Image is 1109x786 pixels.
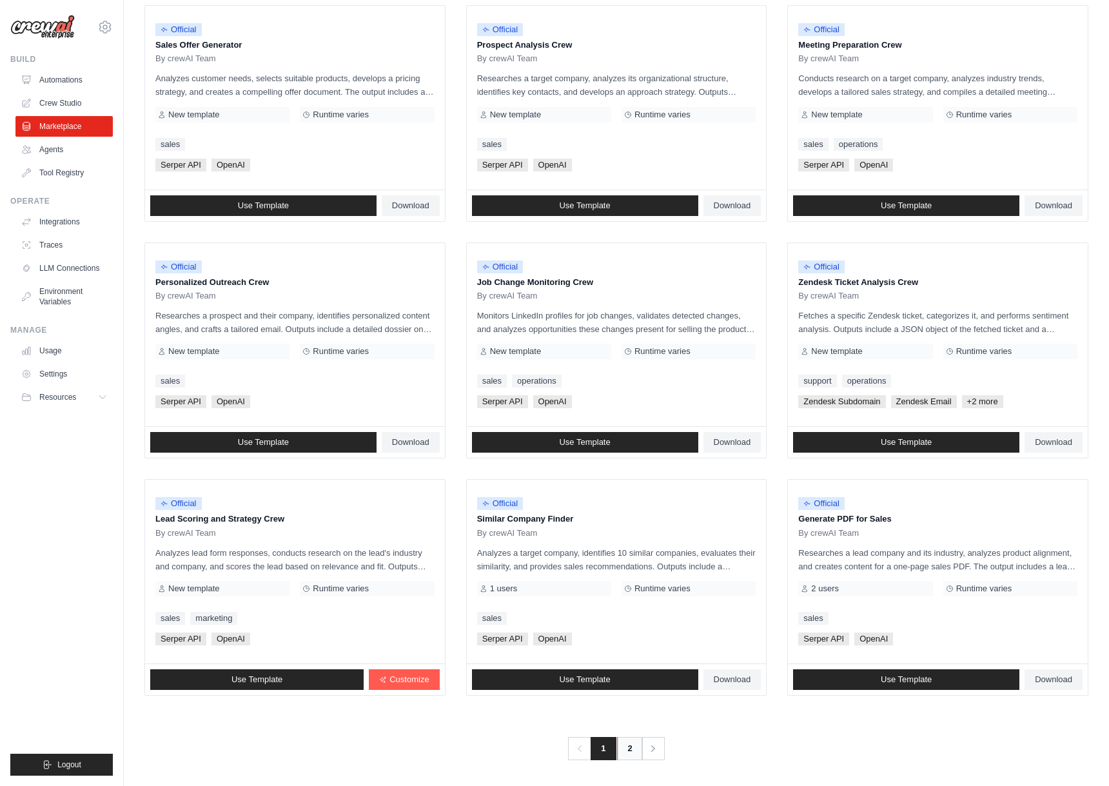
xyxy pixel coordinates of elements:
a: Use Template [793,432,1019,453]
a: sales [477,612,507,625]
span: Official [155,23,202,36]
p: Researches a prospect and their company, identifies personalized content angles, and crafts a tai... [155,309,435,336]
span: Official [477,23,524,36]
a: Download [1025,432,1083,453]
span: Official [477,260,524,273]
div: Build [10,54,113,64]
a: operations [842,375,892,388]
p: Researches a lead company and its industry, analyzes product alignment, and creates content for a... [798,546,1077,573]
a: sales [155,138,185,151]
a: Use Template [793,195,1019,216]
p: Lead Scoring and Strategy Crew [155,513,435,526]
span: Download [392,201,429,211]
span: By crewAI Team [798,54,859,64]
span: New template [168,110,219,120]
span: Runtime varies [634,346,691,357]
a: Customize [369,669,439,690]
span: By crewAI Team [477,291,538,301]
span: Serper API [477,395,528,408]
span: 2 users [811,584,839,594]
span: Download [1035,437,1072,447]
span: Runtime varies [313,346,369,357]
span: By crewAI Team [155,528,216,538]
a: sales [155,612,185,625]
button: Logout [10,754,113,776]
span: Download [1035,201,1072,211]
span: Use Template [238,437,289,447]
a: operations [834,138,883,151]
span: Download [714,201,751,211]
img: Logo [10,15,75,39]
a: Use Template [472,669,698,690]
p: Zendesk Ticket Analysis Crew [798,276,1077,289]
span: OpenAI [533,159,572,172]
span: New template [490,110,541,120]
span: Official [155,260,202,273]
span: 1 [591,737,616,760]
span: Runtime varies [313,584,369,594]
span: Zendesk Email [891,395,957,408]
span: Use Template [881,437,932,447]
span: Download [392,437,429,447]
span: Runtime varies [956,346,1012,357]
span: Customize [389,674,429,685]
a: Use Template [793,669,1019,690]
span: By crewAI Team [155,54,216,64]
p: Researches a target company, analyzes its organizational structure, identifies key contacts, and ... [477,72,756,99]
a: Settings [15,364,113,384]
span: Use Template [559,674,610,685]
span: Runtime varies [313,110,369,120]
span: Official [798,23,845,36]
span: Serper API [477,159,528,172]
span: By crewAI Team [477,528,538,538]
span: New template [811,110,862,120]
a: sales [798,612,828,625]
span: Official [155,497,202,510]
a: Download [382,432,440,453]
p: Meeting Preparation Crew [798,39,1077,52]
a: Environment Variables [15,281,113,312]
span: Runtime varies [956,584,1012,594]
a: 2 [617,737,643,760]
a: Download [703,195,761,216]
span: New template [811,346,862,357]
span: Serper API [155,633,206,645]
p: Fetches a specific Zendesk ticket, categorizes it, and performs sentiment analysis. Outputs inclu... [798,309,1077,336]
p: Job Change Monitoring Crew [477,276,756,289]
p: Analyzes customer needs, selects suitable products, develops a pricing strategy, and creates a co... [155,72,435,99]
span: Resources [39,392,76,402]
span: Official [798,260,845,273]
a: Tool Registry [15,162,113,183]
span: OpenAI [533,633,572,645]
span: Serper API [798,633,849,645]
p: Analyzes a target company, identifies 10 similar companies, evaluates their similarity, and provi... [477,546,756,573]
a: sales [798,138,828,151]
a: Agents [15,139,113,160]
span: 1 users [490,584,518,594]
p: Sales Offer Generator [155,39,435,52]
a: Crew Studio [15,93,113,113]
span: By crewAI Team [798,291,859,301]
p: Conducts research on a target company, analyzes industry trends, develops a tailored sales strate... [798,72,1077,99]
a: Use Template [472,432,698,453]
a: Usage [15,340,113,361]
span: Use Template [231,674,282,685]
span: Zendesk Subdomain [798,395,885,408]
div: Manage [10,325,113,335]
p: Analyzes lead form responses, conducts research on the lead's industry and company, and scores th... [155,546,435,573]
p: Generate PDF for Sales [798,513,1077,526]
span: Serper API [477,633,528,645]
span: Runtime varies [956,110,1012,120]
a: Use Template [150,195,377,216]
a: sales [155,375,185,388]
span: OpenAI [854,633,893,645]
p: Personalized Outreach Crew [155,276,435,289]
span: Use Template [559,201,610,211]
span: New template [490,346,541,357]
a: sales [477,375,507,388]
a: operations [512,375,562,388]
a: Traces [15,235,113,255]
span: Official [798,497,845,510]
span: Download [1035,674,1072,685]
span: Serper API [155,159,206,172]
